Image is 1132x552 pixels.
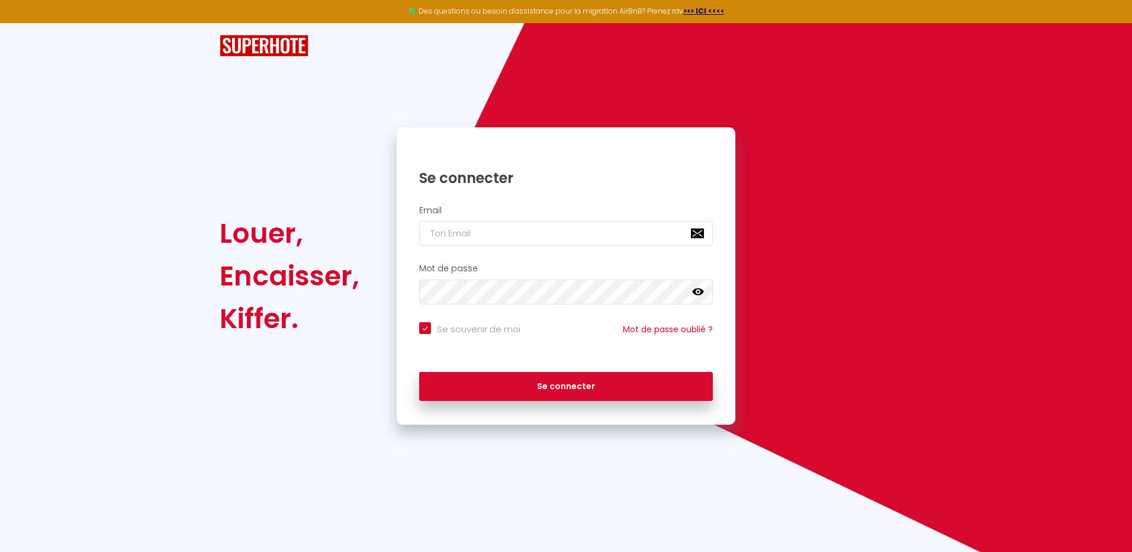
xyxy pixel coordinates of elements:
[419,169,713,187] h1: Se connecter
[220,35,308,57] img: SuperHote logo
[623,323,713,335] a: Mot de passe oublié ?
[419,372,713,402] button: Se connecter
[419,206,713,216] h2: Email
[220,255,359,297] div: Encaisser,
[419,221,713,246] input: Ton Email
[220,212,359,255] div: Louer,
[683,6,725,16] a: >>> ICI <<<<
[419,264,713,274] h2: Mot de passe
[220,297,359,340] div: Kiffer.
